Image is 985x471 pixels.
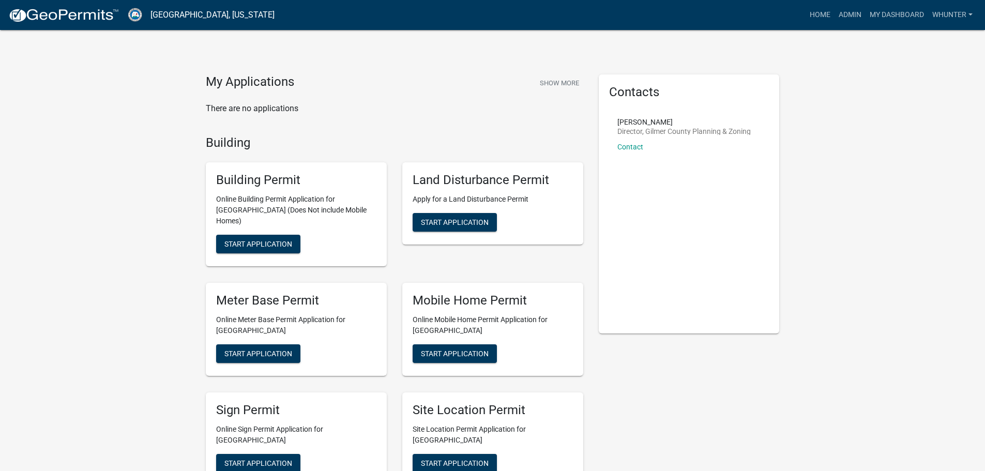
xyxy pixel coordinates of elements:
span: Start Application [224,349,292,357]
a: [GEOGRAPHIC_DATA], [US_STATE] [150,6,275,24]
a: Contact [617,143,643,151]
h4: Building [206,135,583,150]
h5: Mobile Home Permit [413,293,573,308]
h5: Contacts [609,85,769,100]
h5: Meter Base Permit [216,293,376,308]
a: My Dashboard [866,5,928,25]
a: Home [806,5,835,25]
span: Start Application [421,349,489,357]
a: Admin [835,5,866,25]
h5: Land Disturbance Permit [413,173,573,188]
img: Gilmer County, Georgia [127,8,142,22]
button: Start Application [216,344,300,363]
p: Online Sign Permit Application for [GEOGRAPHIC_DATA] [216,424,376,446]
p: Online Mobile Home Permit Application for [GEOGRAPHIC_DATA] [413,314,573,336]
button: Start Application [216,235,300,253]
span: Start Application [421,459,489,467]
p: Online Meter Base Permit Application for [GEOGRAPHIC_DATA] [216,314,376,336]
span: Start Application [224,459,292,467]
button: Show More [536,74,583,92]
a: whunter [928,5,977,25]
button: Start Application [413,344,497,363]
button: Start Application [413,213,497,232]
p: Site Location Permit Application for [GEOGRAPHIC_DATA] [413,424,573,446]
p: Director, Gilmer County Planning & Zoning [617,128,751,135]
h4: My Applications [206,74,294,90]
h5: Building Permit [216,173,376,188]
p: Online Building Permit Application for [GEOGRAPHIC_DATA] (Does Not include Mobile Homes) [216,194,376,226]
p: Apply for a Land Disturbance Permit [413,194,573,205]
p: There are no applications [206,102,583,115]
p: [PERSON_NAME] [617,118,751,126]
h5: Sign Permit [216,403,376,418]
span: Start Application [421,218,489,226]
h5: Site Location Permit [413,403,573,418]
span: Start Application [224,240,292,248]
